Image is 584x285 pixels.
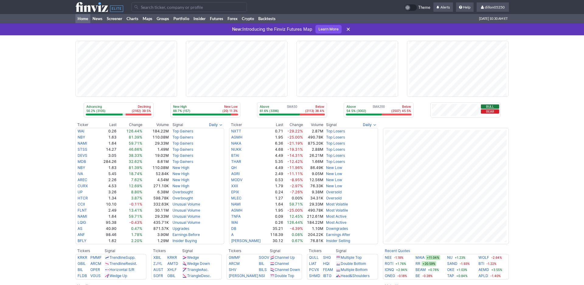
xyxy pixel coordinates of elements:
[231,165,237,170] a: QH
[229,122,267,128] th: Ticker
[229,261,240,266] a: ARCM
[404,4,430,11] a: Theme
[90,14,105,23] a: News
[143,207,169,213] td: 30.11M
[143,171,169,177] td: 52.84K
[172,129,193,133] a: Top Gainers
[303,122,324,128] th: Volume
[326,214,346,219] a: Most Active
[153,267,163,272] a: AUST
[96,213,117,220] td: 1.64
[478,255,489,261] a: WOLF
[231,147,242,152] a: NUKK
[172,178,189,182] a: New High
[231,232,234,237] a: A
[385,248,410,253] a: Recent Quotes
[267,189,283,195] td: 0.24
[222,104,238,109] p: New Low
[231,135,242,139] a: AGMH
[172,202,200,206] a: Unusual Volume
[290,190,303,194] span: -7.26%
[267,128,283,134] td: 0.71
[167,261,178,266] a: AMTD
[391,109,411,113] p: (2507) 45.5%
[260,109,279,113] p: 61.6% (3396)
[478,267,489,273] a: AEMD
[131,178,142,182] span: 7.62%
[96,220,117,226] td: 95.38
[303,207,324,213] td: 490.78K
[303,146,324,153] td: 2.88M
[75,122,96,128] th: Ticker
[78,255,87,260] a: KRKR
[267,207,283,213] td: 1.95
[232,26,312,32] p: Introducing the Finviz Futures Map
[303,177,324,183] td: 12.56M
[267,171,283,177] td: 2.49
[287,159,303,164] span: -12.42%
[143,183,169,189] td: 271.10K
[229,267,236,272] a: SHV
[143,153,169,159] td: 19.02M
[415,261,420,267] a: RR
[477,2,509,12] a: dillon05250
[303,189,324,195] td: 9.38M
[78,202,85,206] a: CCII
[287,135,303,139] span: -25.00%
[341,261,366,266] a: Double Bottom
[231,184,238,188] a: XXII
[267,195,283,201] td: 1.27
[323,255,331,260] a: SHG
[309,273,320,278] a: SHMD
[303,195,324,201] td: 34.31K
[129,135,142,139] span: 81.39%
[96,177,117,183] td: 2.26
[143,134,169,140] td: 110.08M
[78,153,87,158] a: DEVS
[132,109,151,113] p: (2182) 39.5%
[287,147,303,152] span: -19.31%
[418,4,430,11] span: Theme
[478,273,488,279] a: APLD
[143,189,169,195] td: 6.38M
[208,14,225,23] a: Futures
[109,255,126,260] span: Trendline
[129,202,142,206] span: -0.11%
[172,147,193,152] a: Top Gainers
[172,184,189,188] a: New High
[222,109,238,113] p: (20) 11.3%
[201,267,208,272] span: Asc.
[132,104,151,109] p: Declining
[78,238,86,243] a: BFLY
[275,261,289,266] a: Channel
[305,109,324,113] p: (2113) 38.4%
[96,146,117,153] td: 14.27
[143,159,169,165] td: 8.61M
[96,171,117,177] td: 5.45
[267,220,283,226] td: 0.26
[305,104,324,109] p: Below
[78,171,83,176] a: IVA
[187,273,211,278] a: TriangleDesc.
[231,153,239,158] a: BTAI
[346,109,366,113] p: 54.5% (3002)
[78,261,86,266] a: GBIL
[143,122,169,128] th: Volume
[240,14,256,23] a: Crypto
[143,220,169,226] td: 435.71K
[341,255,362,260] a: Multiple Top
[275,255,295,260] a: Channel Up
[287,220,303,225] span: 126.44%
[187,267,208,272] a: TriangleAsc.
[326,196,342,200] a: Oversold
[231,141,241,146] a: NAKA
[172,226,189,231] a: Upgrades
[267,146,283,153] td: 4.68
[391,104,411,109] p: Below
[143,128,169,134] td: 184.22M
[129,147,142,152] span: 46.66%
[172,122,183,127] span: Signal
[287,129,303,133] span: -29.22%
[143,195,169,201] td: 598.78K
